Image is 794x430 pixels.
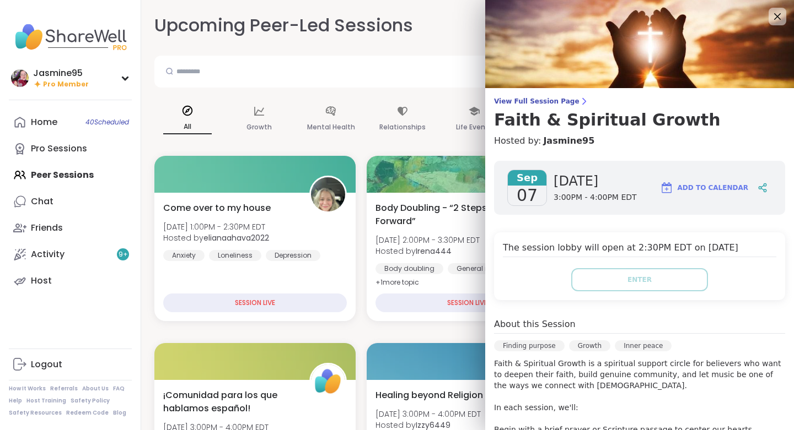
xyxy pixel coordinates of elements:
[163,293,347,312] div: SESSION LIVE
[375,293,559,312] div: SESSION LIVE
[554,172,637,190] span: [DATE]
[26,397,66,405] a: Host Training
[9,215,132,241] a: Friends
[154,13,413,38] h2: Upcoming Peer-Led Sessions
[448,263,541,274] div: General mental health
[508,170,546,186] span: Sep
[246,121,272,134] p: Growth
[375,202,509,228] span: Body Doubling - “2 Steps Forward”
[163,221,269,232] span: [DATE] 1:00PM - 2:30PM EDT
[9,18,132,56] img: ShareWell Nav Logo
[456,121,492,134] p: Life Events
[31,195,53,208] div: Chat
[9,135,132,162] a: Pro Sessions
[660,181,673,194] img: ShareWell Logomark
[66,409,109,417] a: Redeem Code
[543,134,594,148] a: Jasmine95
[494,97,785,106] span: View Full Session Page
[82,385,109,393] a: About Us
[163,250,205,261] div: Anxiety
[163,202,271,215] span: Come over to my house
[375,235,480,246] span: [DATE] 2:00PM - 3:30PM EDT
[11,69,29,87] img: Jasmine95
[615,340,672,351] div: Inner peace
[494,318,576,331] h4: About this Session
[375,409,481,420] span: [DATE] 3:00PM - 4:00PM EDT
[33,67,89,79] div: Jasmine95
[554,192,637,203] span: 3:00PM - 4:00PM EDT
[9,241,132,268] a: Activity9+
[494,134,785,148] h4: Hosted by:
[375,246,480,257] span: Hosted by
[119,250,128,259] span: 9 +
[9,188,132,215] a: Chat
[163,232,269,243] span: Hosted by
[311,177,345,211] img: elianaahava2022
[31,222,63,234] div: Friends
[655,175,753,201] button: Add to Calendar
[203,232,269,243] b: elianaahava2022
[307,121,355,134] p: Mental Health
[50,385,78,393] a: Referrals
[416,246,452,257] b: Irena444
[571,268,708,291] button: Enter
[9,268,132,294] a: Host
[569,340,610,351] div: Growth
[9,385,46,393] a: How It Works
[163,120,212,134] p: All
[9,351,132,378] a: Logout
[379,121,426,134] p: Relationships
[31,275,52,287] div: Host
[31,143,87,155] div: Pro Sessions
[517,186,538,205] span: 07
[85,118,129,127] span: 40 Scheduled
[9,409,62,417] a: Safety Resources
[43,80,89,89] span: Pro Member
[494,340,565,351] div: Finding purpose
[627,275,652,285] span: Enter
[375,389,483,402] span: Healing beyond Religion
[31,116,57,128] div: Home
[494,110,785,130] h3: Faith & Spiritual Growth
[9,109,132,135] a: Home40Scheduled
[163,389,297,415] span: ¡Comunidad para los que hablamos español!
[678,183,748,193] span: Add to Calendar
[71,397,110,405] a: Safety Policy
[375,263,443,274] div: Body doubling
[209,250,261,261] div: Loneliness
[9,397,22,405] a: Help
[503,241,776,257] h4: The session lobby will open at 2:30PM EDT on [DATE]
[266,250,320,261] div: Depression
[113,409,126,417] a: Blog
[31,358,62,371] div: Logout
[113,385,125,393] a: FAQ
[494,97,785,130] a: View Full Session PageFaith & Spiritual Growth
[311,364,345,399] img: ShareWell
[31,248,65,260] div: Activity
